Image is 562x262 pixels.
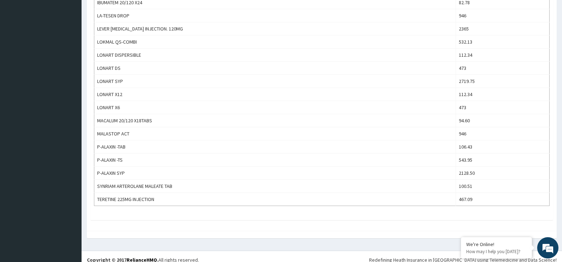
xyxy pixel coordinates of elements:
[456,88,550,101] td: 112.34
[37,40,119,49] div: Chat with us now
[456,127,550,140] td: 946
[456,35,550,49] td: 532.13
[456,101,550,114] td: 473
[94,193,456,206] td: TERETINE 225MG INJECTION
[94,88,456,101] td: LONART X12
[94,167,456,180] td: P-ALAXIN SYP
[94,22,456,35] td: LEVER [MEDICAL_DATA] INJECTION. 120MG
[456,9,550,22] td: 946
[94,101,456,114] td: LONART X6
[456,49,550,62] td: 112.34
[94,180,456,193] td: SYNRIAM ARTEROLANE MALEATE TAB
[41,83,98,155] span: We're online!
[94,154,456,167] td: P-ALAXIN -TS
[94,49,456,62] td: LONART DISPERSIBLE
[94,62,456,75] td: LONART DS
[456,22,550,35] td: 2365
[456,75,550,88] td: 2719.75
[456,114,550,127] td: 94.60
[94,75,456,88] td: LONART SYP
[456,62,550,75] td: 473
[456,193,550,206] td: 467.09
[116,4,133,21] div: Minimize live chat window
[94,35,456,49] td: LOKMAL QS-COMBI
[456,140,550,154] td: 106.43
[456,167,550,180] td: 2128.50
[456,180,550,193] td: 100.51
[4,181,135,206] textarea: Type your message and hit 'Enter'
[13,35,29,53] img: d_794563401_company_1708531726252_794563401
[94,140,456,154] td: P-ALAXIN -TAB
[94,9,456,22] td: LA-TESEN DROP
[94,127,456,140] td: MALASTOP ACT
[466,249,527,255] p: How may I help you today?
[466,241,527,247] div: We're Online!
[94,114,456,127] td: MACALUM 20/120 X18TABS
[456,154,550,167] td: 543.95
